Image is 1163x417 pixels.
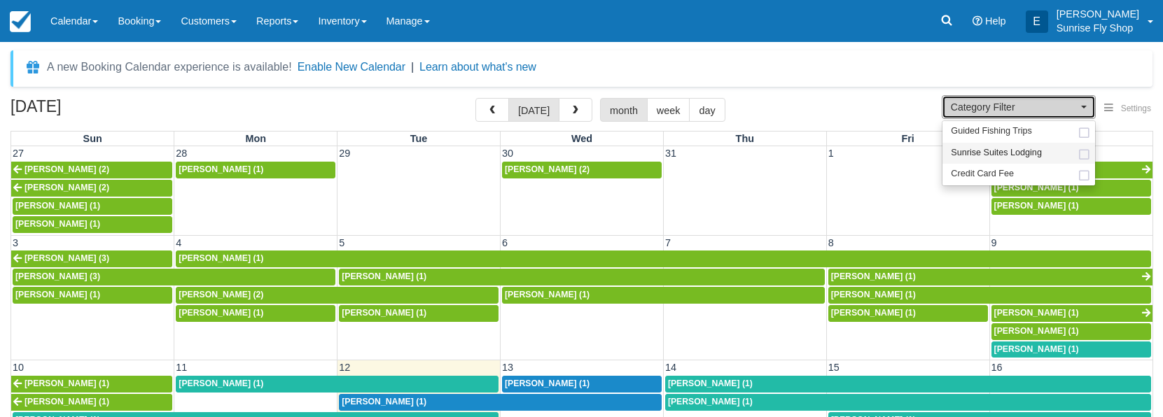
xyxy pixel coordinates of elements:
span: [PERSON_NAME] (1) [179,253,263,263]
span: [PERSON_NAME] (1) [994,326,1079,336]
span: Wed [571,133,592,144]
span: Mon [245,133,266,144]
div: A new Booking Calendar experience is available! [47,59,292,76]
span: [PERSON_NAME] (1) [179,379,263,388]
span: [PERSON_NAME] (1) [668,379,753,388]
a: [PERSON_NAME] (1) [991,323,1151,340]
img: checkfront-main-nav-mini-logo.png [10,11,31,32]
a: [PERSON_NAME] (1) [13,216,172,233]
span: [PERSON_NAME] (1) [505,290,590,299]
a: [PERSON_NAME] (1) [339,394,662,411]
span: [PERSON_NAME] (3) [25,253,109,263]
span: 31 [664,148,678,159]
a: [PERSON_NAME] (1) [502,287,825,304]
span: 14 [664,362,678,373]
span: [PERSON_NAME] (1) [994,308,1079,318]
span: Credit Card Fee [951,168,1014,181]
span: Settings [1121,104,1151,113]
a: [PERSON_NAME] (3) [13,269,335,285]
span: Sun [83,133,102,144]
span: [PERSON_NAME] (1) [179,308,263,318]
span: 27 [11,148,25,159]
span: 12 [337,362,351,373]
span: 30 [501,148,515,159]
span: Sunrise Suites Lodging [951,147,1042,160]
a: [PERSON_NAME] (1) [11,376,172,393]
span: [PERSON_NAME] (2) [505,164,590,174]
span: Help [985,15,1006,27]
span: 9 [990,237,998,248]
button: Settings [1096,99,1159,119]
button: Enable New Calendar [298,60,405,74]
button: Category Filter [942,95,1096,119]
span: [PERSON_NAME] (1) [994,344,1079,354]
p: Sunrise Fly Shop [1057,21,1139,35]
span: 13 [501,362,515,373]
span: 15 [827,362,841,373]
span: [PERSON_NAME] (1) [831,308,916,318]
i: Help [973,16,982,26]
a: [PERSON_NAME] (1) [176,305,335,322]
a: [PERSON_NAME] (1) [991,341,1151,358]
button: day [689,98,725,122]
a: [PERSON_NAME] (1) [828,287,1151,304]
span: 5 [337,237,346,248]
a: [PERSON_NAME] (1) [991,180,1151,197]
a: [PERSON_NAME] (2) [502,162,662,178]
button: week [647,98,690,122]
span: [PERSON_NAME] (1) [15,219,100,229]
span: [PERSON_NAME] (2) [25,183,109,192]
span: [PERSON_NAME] (1) [15,290,100,299]
span: [PERSON_NAME] (1) [994,201,1079,211]
span: [PERSON_NAME] (1) [15,201,100,211]
span: 6 [501,237,509,248]
a: [PERSON_NAME] (1) [665,394,1151,411]
button: month [600,98,648,122]
span: 10 [11,362,25,373]
a: [PERSON_NAME] (1) [13,198,172,215]
a: [PERSON_NAME] (1) [176,376,499,393]
div: E [1026,10,1048,33]
span: [PERSON_NAME] (1) [179,164,263,174]
span: 3 [11,237,20,248]
span: [PERSON_NAME] (2) [179,290,263,299]
span: [PERSON_NAME] (1) [668,397,753,407]
a: [PERSON_NAME] (1) [991,198,1151,215]
span: 4 [174,237,183,248]
span: 7 [664,237,672,248]
span: [PERSON_NAME] (1) [342,271,426,281]
a: [PERSON_NAME] (1) [828,305,988,322]
button: [DATE] [508,98,559,122]
span: 8 [827,237,835,248]
a: [PERSON_NAME] (1) [176,162,335,178]
span: Thu [736,133,754,144]
a: [PERSON_NAME] (3) [11,250,172,267]
span: 28 [174,148,188,159]
a: [PERSON_NAME] (2) [11,180,172,197]
a: [PERSON_NAME] (1) [828,269,1152,285]
a: Learn about what's new [419,61,536,73]
span: Category Filter [951,100,1078,114]
a: [PERSON_NAME] (1) [502,376,662,393]
a: [PERSON_NAME] (1) [13,287,172,304]
span: [PERSON_NAME] (1) [25,379,109,388]
span: [PERSON_NAME] (1) [342,308,426,318]
span: Fri [901,133,914,144]
span: 16 [990,362,1004,373]
span: [PERSON_NAME] (2) [25,164,109,174]
span: [PERSON_NAME] (1) [505,379,590,388]
span: [PERSON_NAME] (3) [15,271,100,281]
a: [PERSON_NAME] (1) [991,305,1152,322]
span: [PERSON_NAME] (1) [342,397,426,407]
a: [PERSON_NAME] (2) [176,287,499,304]
a: [PERSON_NAME] (1) [176,250,1151,267]
a: [PERSON_NAME] (1) [11,394,172,411]
span: [PERSON_NAME] (1) [831,271,916,281]
a: [PERSON_NAME] (1) [665,376,1151,393]
span: Tue [410,133,428,144]
span: 1 [827,148,835,159]
a: [PERSON_NAME] (2) [11,162,172,178]
span: [PERSON_NAME] (1) [25,397,109,407]
p: [PERSON_NAME] [1057,7,1139,21]
span: 11 [174,362,188,373]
